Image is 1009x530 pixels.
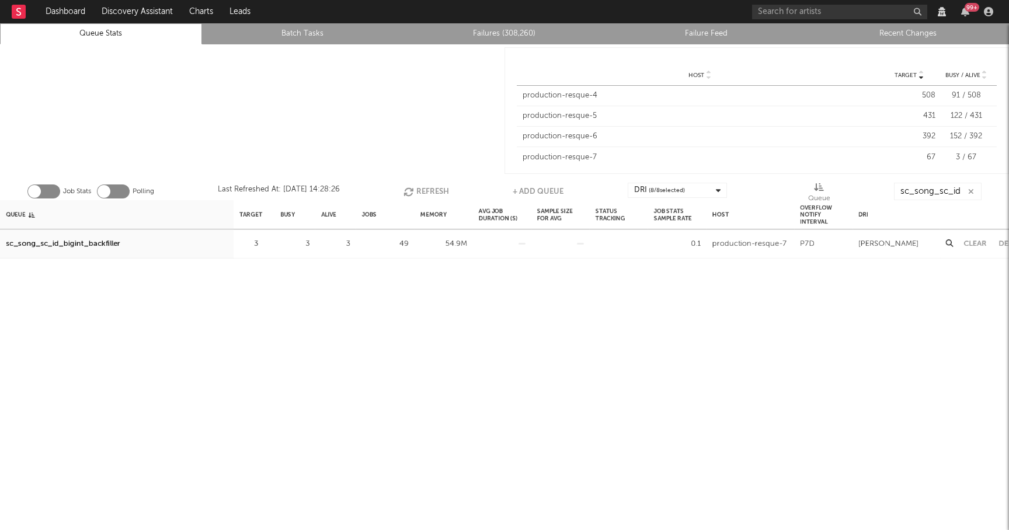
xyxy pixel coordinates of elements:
[410,27,599,41] a: Failures (308,260)
[808,183,830,205] div: Queue
[513,183,563,200] button: + Add Queue
[941,90,991,102] div: 91 / 508
[403,183,449,200] button: Refresh
[895,72,917,79] span: Target
[712,202,729,227] div: Host
[321,202,336,227] div: Alive
[712,237,787,251] div: production-resque-7
[321,237,350,251] div: 3
[858,202,868,227] div: DRI
[649,183,685,197] span: ( 8 / 8 selected)
[523,110,877,122] div: production-resque-5
[808,191,830,205] div: Queue
[963,240,987,247] button: Clear
[537,202,584,227] div: Sample Size For Avg
[858,237,918,251] div: [PERSON_NAME]
[523,152,877,163] div: production-resque-7
[965,3,979,12] div: 99 +
[420,202,447,227] div: Memory
[362,237,409,251] div: 49
[813,27,1003,41] a: Recent Changes
[894,183,982,200] input: Search...
[133,184,154,198] label: Polling
[239,237,258,251] div: 3
[612,27,801,41] a: Failure Feed
[479,202,526,227] div: Avg Job Duration (s)
[596,202,642,227] div: Status Tracking
[362,202,377,227] div: Jobs
[218,183,340,200] div: Last Refreshed At: [DATE] 14:28:26
[883,110,935,122] div: 431
[800,202,847,227] div: Overflow Notify Interval
[239,202,262,227] div: Target
[420,237,467,251] div: 54.9M
[883,90,935,102] div: 508
[6,27,196,41] a: Queue Stats
[654,202,701,227] div: Job Stats Sample Rate
[941,110,991,122] div: 122 / 431
[208,27,398,41] a: Batch Tasks
[961,7,969,16] button: 99+
[523,131,877,142] div: production-resque-6
[280,202,295,227] div: Busy
[941,131,991,142] div: 152 / 392
[945,72,980,79] span: Busy / Alive
[941,152,991,163] div: 3 / 67
[6,202,35,227] div: Queue
[752,5,927,19] input: Search for artists
[63,184,91,198] label: Job Stats
[634,183,685,197] div: DRI
[883,131,935,142] div: 392
[280,237,309,251] div: 3
[688,72,704,79] span: Host
[654,237,701,251] div: 0.1
[6,237,120,251] a: sc_song_sc_id_bigint_backfiller
[883,152,935,163] div: 67
[523,90,877,102] div: production-resque-4
[800,237,815,251] div: P7D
